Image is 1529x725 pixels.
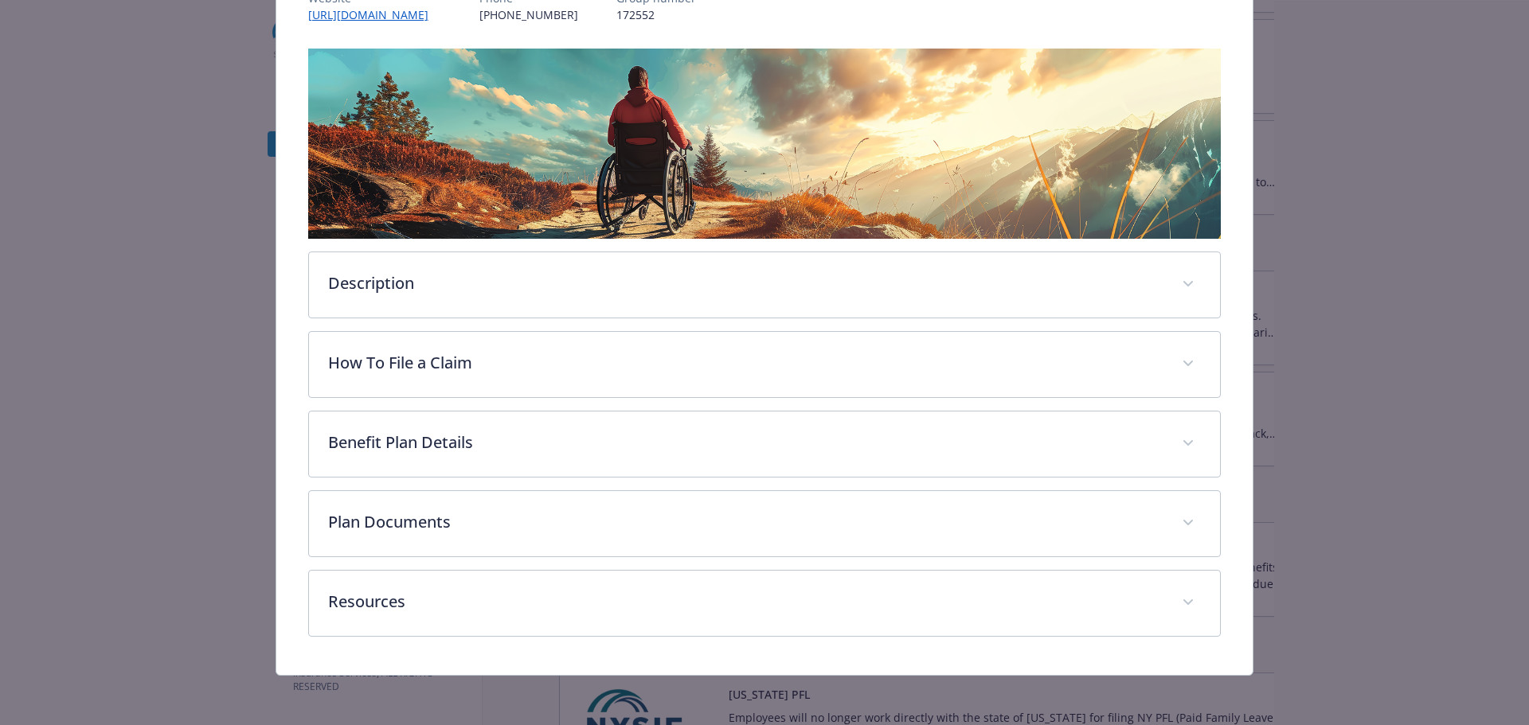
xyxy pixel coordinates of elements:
[309,571,1221,636] div: Resources
[328,590,1163,614] p: Resources
[309,252,1221,318] div: Description
[328,431,1163,454] p: Benefit Plan Details
[616,6,696,23] p: 172552
[309,332,1221,397] div: How To File a Claim
[308,7,441,22] a: [URL][DOMAIN_NAME]
[308,49,1222,239] img: banner
[328,351,1163,375] p: How To File a Claim
[328,271,1163,295] p: Description
[309,491,1221,556] div: Plan Documents
[328,510,1163,534] p: Plan Documents
[479,6,578,23] p: [PHONE_NUMBER]
[309,411,1221,477] div: Benefit Plan Details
